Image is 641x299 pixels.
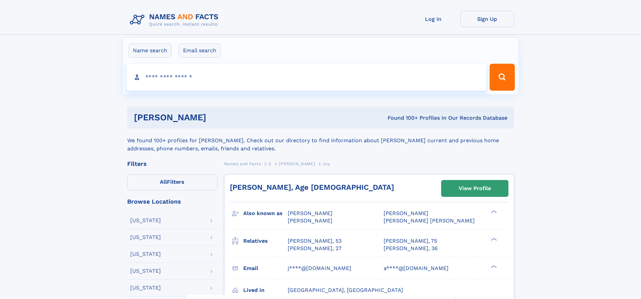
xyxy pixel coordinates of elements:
div: Browse Locations [127,199,217,205]
h3: Relatives [243,235,288,247]
a: [PERSON_NAME] [279,159,315,168]
h3: Lived in [243,285,288,296]
a: Sign Up [460,11,514,27]
h1: [PERSON_NAME] [134,113,297,122]
span: [PERSON_NAME] [288,217,332,224]
a: Log In [406,11,460,27]
button: Search Button [490,64,514,91]
label: Name search [129,43,172,58]
a: [PERSON_NAME], 36 [384,245,438,252]
div: Filters [127,161,217,167]
div: [US_STATE] [130,268,161,274]
label: Email search [179,43,221,58]
span: [PERSON_NAME] [279,161,315,166]
a: C [269,159,272,168]
a: [PERSON_NAME], 53 [288,237,342,245]
input: search input [127,64,487,91]
div: [US_STATE] [130,285,161,291]
label: Filters [127,174,217,190]
div: [US_STATE] [130,235,161,240]
div: We found 100+ profiles for [PERSON_NAME]. Check out our directory to find information about [PERS... [127,128,514,153]
div: Found 100+ Profiles In Our Records Database [297,114,507,122]
img: Logo Names and Facts [127,11,224,29]
div: ❯ [489,237,497,241]
span: Joy [323,161,330,166]
h3: Email [243,263,288,274]
a: Names and Facts [224,159,261,168]
div: [US_STATE] [130,251,161,257]
div: View Profile [459,181,491,196]
span: [PERSON_NAME] [384,210,428,216]
a: [PERSON_NAME], 27 [288,245,342,252]
div: ❯ [489,210,497,214]
a: View Profile [441,180,508,197]
span: [GEOGRAPHIC_DATA], [GEOGRAPHIC_DATA] [288,287,403,293]
h3: Also known as [243,208,288,219]
div: [US_STATE] [130,218,161,223]
a: [PERSON_NAME], 75 [384,237,437,245]
span: All [160,179,167,185]
span: [PERSON_NAME] [PERSON_NAME] [384,217,475,224]
span: C [269,161,272,166]
div: ❯ [489,264,497,269]
a: [PERSON_NAME], Age [DEMOGRAPHIC_DATA] [230,183,394,191]
span: [PERSON_NAME] [288,210,332,216]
